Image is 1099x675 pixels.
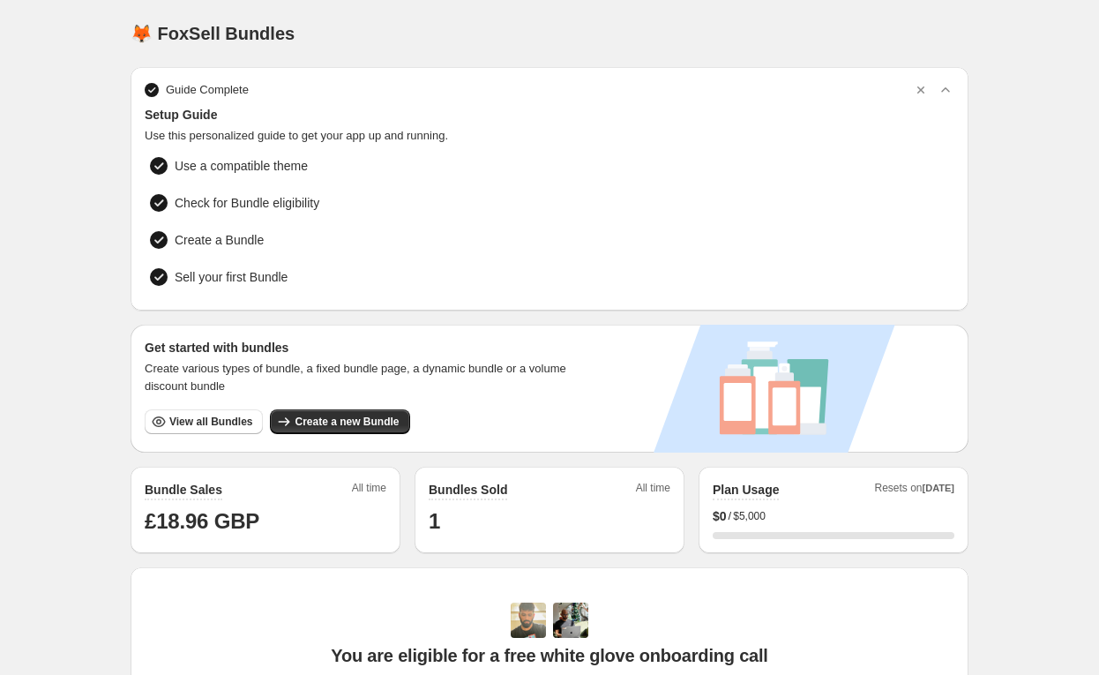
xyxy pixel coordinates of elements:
[733,509,766,523] span: $5,000
[175,268,288,286] span: Sell your first Bundle
[145,106,954,124] span: Setup Guide
[511,603,546,638] img: Adi
[145,360,583,395] span: Create various types of bundle, a fixed bundle page, a dynamic bundle or a volume discount bundle
[429,481,507,499] h2: Bundles Sold
[145,507,386,536] h1: £18.96 GBP
[553,603,588,638] img: Prakhar
[166,81,249,99] span: Guide Complete
[875,481,955,500] span: Resets on
[352,481,386,500] span: All time
[145,409,263,434] button: View all Bundles
[713,481,779,499] h2: Plan Usage
[331,645,767,666] span: You are eligible for a free white glove onboarding call
[636,481,670,500] span: All time
[270,409,409,434] button: Create a new Bundle
[145,481,222,499] h2: Bundle Sales
[175,231,264,249] span: Create a Bundle
[175,157,308,175] span: Use a compatible theme
[169,415,252,429] span: View all Bundles
[295,415,399,429] span: Create a new Bundle
[131,23,295,44] h1: 🦊 FoxSell Bundles
[923,483,954,493] span: [DATE]
[145,127,954,145] span: Use this personalized guide to get your app up and running.
[145,339,583,356] h3: Get started with bundles
[175,194,319,212] span: Check for Bundle eligibility
[713,507,954,525] div: /
[713,507,727,525] span: $ 0
[429,507,670,536] h1: 1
